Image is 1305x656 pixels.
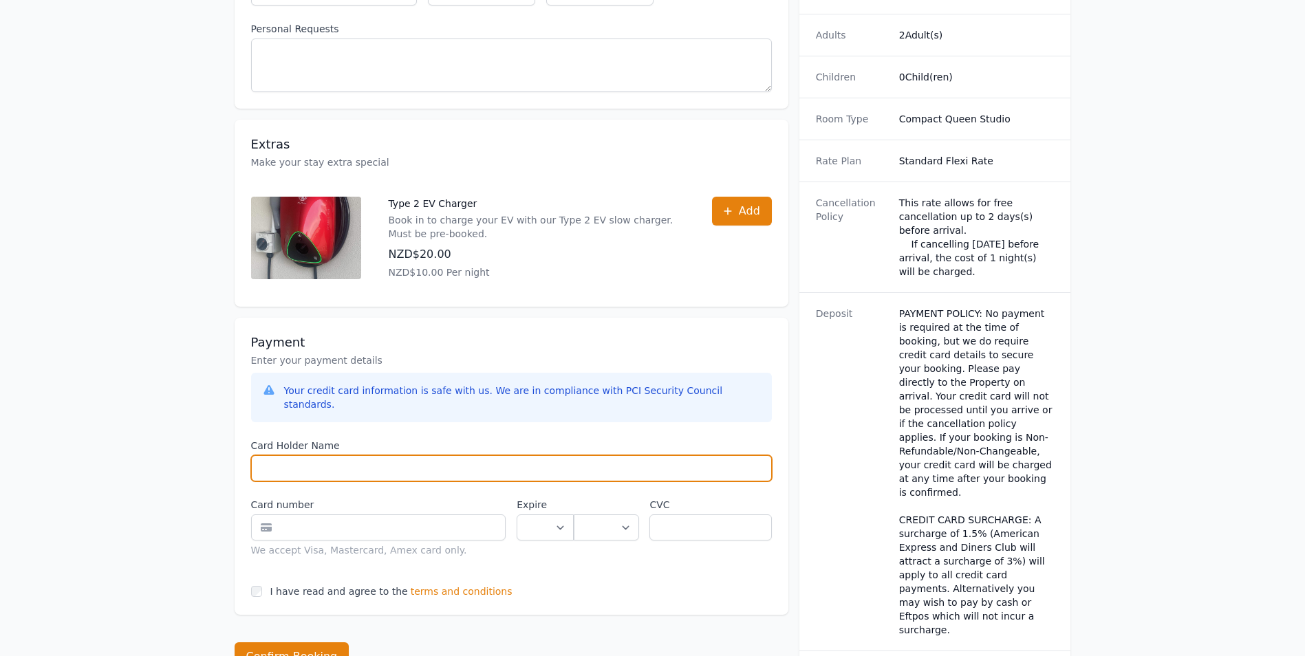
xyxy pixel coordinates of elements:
[389,213,684,241] p: Book in to charge your EV with our Type 2 EV slow charger. Must be pre-booked.
[816,307,888,637] dt: Deposit
[899,154,1055,168] dd: Standard Flexi Rate
[284,384,761,411] div: Your credit card information is safe with us. We are in compliance with PCI Security Council stan...
[389,265,684,279] p: NZD$10.00 Per night
[251,334,772,351] h3: Payment
[389,246,684,263] p: NZD$20.00
[899,196,1055,278] div: This rate allows for free cancellation up to 2 days(s) before arrival. If cancelling [DATE] befor...
[389,197,684,210] p: Type 2 EV Charger
[251,22,772,36] label: Personal Requests
[649,498,771,512] label: CVC
[816,70,888,84] dt: Children
[712,197,772,226] button: Add
[251,197,361,279] img: Type 2 EV Charger
[899,28,1055,42] dd: 2 Adult(s)
[816,154,888,168] dt: Rate Plan
[816,28,888,42] dt: Adults
[899,307,1055,637] dd: PAYMENT POLICY: No payment is required at the time of booking, but we do require credit card deta...
[251,155,772,169] p: Make your stay extra special
[816,112,888,126] dt: Room Type
[251,498,506,512] label: Card number
[899,112,1055,126] dd: Compact Queen Studio
[270,586,408,597] label: I have read and agree to the
[251,136,772,153] h3: Extras
[899,70,1055,84] dd: 0 Child(ren)
[251,439,772,452] label: Card Holder Name
[251,353,772,367] p: Enter your payment details
[816,196,888,278] dt: Cancellation Policy
[517,498,574,512] label: Expire
[739,203,760,219] span: Add
[574,498,638,512] label: .
[411,584,513,598] span: terms and conditions
[251,543,506,557] div: We accept Visa, Mastercard, Amex card only.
